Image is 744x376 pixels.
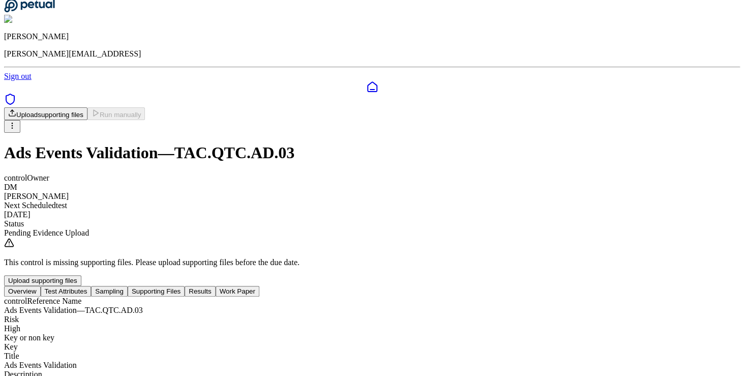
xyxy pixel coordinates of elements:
[4,201,740,210] div: Next Scheduled test
[4,6,55,14] a: Go to Dashboard
[4,210,740,219] div: [DATE]
[185,286,215,297] button: Results
[4,107,87,120] button: Uploadsupporting files
[4,342,740,352] div: Key
[4,219,740,228] div: Status
[4,258,740,267] p: This control is missing supporting files. Please upload supporting files before the due date.
[4,306,740,315] div: Ads Events Validation — TAC.QTC.AD.03
[4,297,740,306] div: control Reference Name
[4,361,77,369] span: Ads Events Validation
[4,333,740,342] div: Key or non key
[4,286,41,297] button: Overview
[128,286,185,297] button: Supporting Files
[216,286,259,297] button: Work Paper
[4,286,740,297] nav: Tabs
[4,15,53,24] img: Eliot Walker
[4,228,740,238] div: Pending Evidence Upload
[4,183,17,191] span: DM
[4,324,740,333] div: High
[41,286,92,297] button: Test Attributes
[91,286,128,297] button: Sampling
[4,72,32,80] a: Sign out
[4,32,740,41] p: [PERSON_NAME]
[4,120,20,133] button: More Options
[87,107,145,120] button: Run manually
[4,192,69,200] span: [PERSON_NAME]
[4,49,740,59] p: [PERSON_NAME][EMAIL_ADDRESS]
[4,81,740,93] a: Dashboard
[4,315,740,324] div: Risk
[4,275,81,286] button: Upload supporting files
[4,352,740,361] div: Title
[4,98,16,107] a: SOC 1 Reports
[4,173,740,183] div: control Owner
[4,143,740,162] h1: Ads Events Validation — TAC.QTC.AD.03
